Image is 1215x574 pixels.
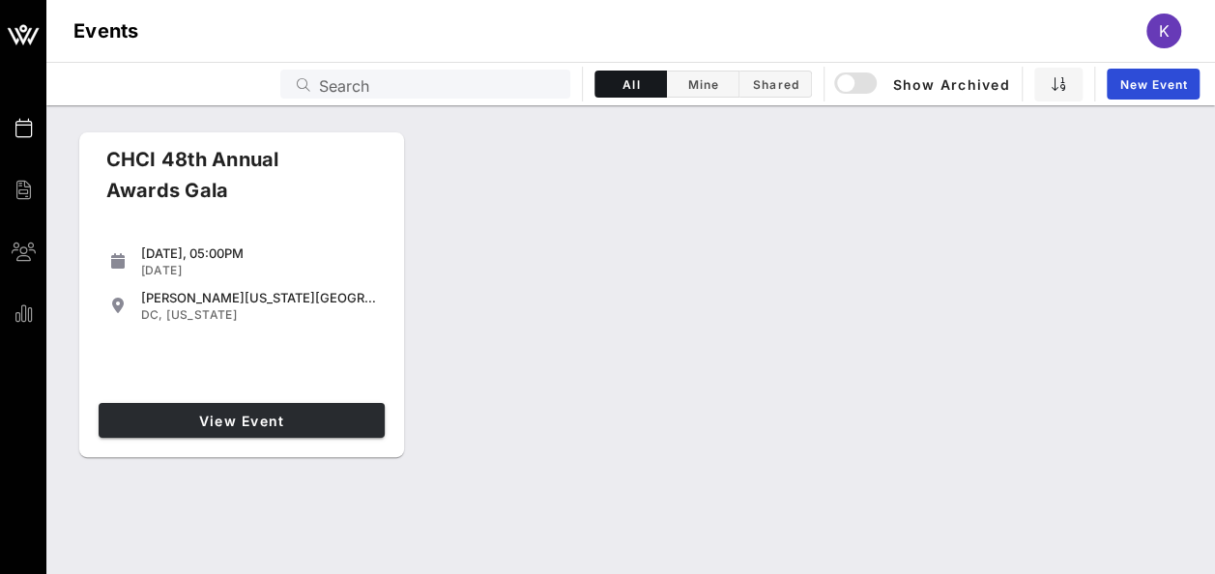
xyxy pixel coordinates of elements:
span: K [1159,21,1170,41]
div: [PERSON_NAME][US_STATE][GEOGRAPHIC_DATA] [141,290,377,305]
div: CHCI 48th Annual Awards Gala [91,144,363,221]
button: All [594,71,667,98]
div: K [1146,14,1181,48]
a: View Event [99,403,385,438]
span: [US_STATE] [166,307,237,322]
button: Shared [739,71,812,98]
span: New Event [1118,77,1188,92]
a: New Event [1107,69,1200,100]
span: View Event [106,413,377,429]
h1: Events [73,15,139,46]
button: Show Archived [836,67,1010,101]
span: DC, [141,307,163,322]
span: Shared [751,77,799,92]
div: [DATE], 05:00PM [141,245,377,261]
div: [DATE] [141,263,377,278]
button: Mine [667,71,739,98]
span: Show Archived [837,72,1009,96]
span: Mine [679,77,727,92]
span: All [607,77,654,92]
